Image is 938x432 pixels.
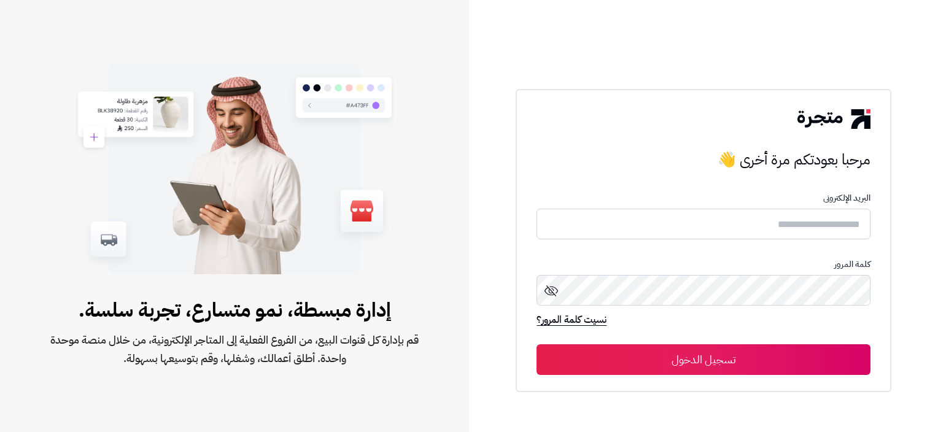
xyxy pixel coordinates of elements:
h3: مرحبا بعودتكم مرة أخرى 👋 [537,147,870,172]
span: قم بإدارة كل قنوات البيع، من الفروع الفعلية إلى المتاجر الإلكترونية، من خلال منصة موحدة واحدة. أط... [39,331,430,368]
button: تسجيل الدخول [537,344,870,375]
img: logo-2.png [797,109,870,129]
p: البريد الإلكترونى [537,193,870,203]
span: إدارة مبسطة، نمو متسارع، تجربة سلسة. [39,295,430,325]
a: نسيت كلمة المرور؟ [537,312,607,330]
p: كلمة المرور [537,260,870,269]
